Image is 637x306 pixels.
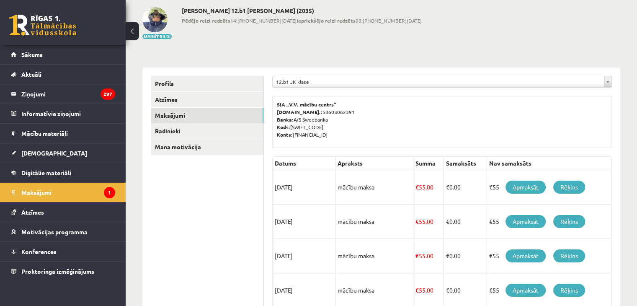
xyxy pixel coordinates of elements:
i: 297 [101,88,115,100]
a: Rēķins [553,181,585,194]
span: € [446,183,449,191]
a: Proktoringa izmēģinājums [11,262,115,281]
th: Nav samaksāts [487,157,612,170]
td: €55 [487,170,612,205]
a: Rēķins [553,284,585,297]
img: Ralfs Jansons [142,7,168,32]
a: Sākums [11,45,115,64]
span: Konferences [21,248,57,255]
a: Apmaksāt [505,215,546,228]
a: Motivācijas programma [11,222,115,241]
span: 12.b1 JK klase [276,76,601,87]
a: Radinieki [151,123,263,139]
th: Summa [413,157,444,170]
b: SIA „V.V. mācību centrs” [277,101,337,108]
td: [DATE] [273,170,335,205]
span: € [446,252,449,259]
a: Mana motivācija [151,139,263,155]
a: Apmaksāt [505,284,546,297]
a: Mācību materiāli [11,124,115,143]
span: Proktoringa izmēģinājums [21,267,94,275]
a: Profils [151,76,263,91]
b: Kods: [277,124,290,130]
th: Apraksts [335,157,413,170]
a: Rēķins [553,215,585,228]
a: [DEMOGRAPHIC_DATA] [11,143,115,163]
td: 55.00 [413,239,444,273]
a: Maksājumi1 [11,183,115,202]
p: 53603062391 A/S Swedbanka [SWIFT_CODE] [FINANCIAL_ID] [277,101,607,138]
td: 0.00 [444,239,487,273]
span: Motivācijas programma [21,228,88,236]
a: Apmaksāt [505,181,546,194]
a: Atzīmes [11,202,115,222]
span: € [446,218,449,225]
h2: [PERSON_NAME] 12.b1 [PERSON_NAME] (2035) [182,7,422,14]
span: € [415,183,419,191]
span: [DEMOGRAPHIC_DATA] [21,149,87,157]
td: [DATE] [273,205,335,239]
td: [DATE] [273,239,335,273]
td: 55.00 [413,205,444,239]
td: 0.00 [444,170,487,205]
td: mācību maksa [335,239,413,273]
span: Atzīmes [21,208,44,216]
b: Banka: [277,116,294,123]
a: Rīgas 1. Tālmācības vidusskola [9,15,76,36]
td: €55 [487,239,612,273]
a: Ziņojumi297 [11,84,115,104]
th: Datums [273,157,335,170]
b: Pēdējo reizi redzēts [182,17,230,24]
button: Mainīt bildi [142,34,172,39]
a: Konferences [11,242,115,261]
span: € [415,286,419,294]
a: Atzīmes [151,92,263,107]
i: 1 [104,187,115,198]
a: Informatīvie ziņojumi [11,104,115,123]
span: € [415,218,419,225]
a: Aktuāli [11,65,115,84]
span: Mācību materiāli [21,130,68,137]
span: Digitālie materiāli [21,169,71,176]
span: € [446,286,449,294]
span: Sākums [21,51,43,58]
a: Rēķins [553,249,585,262]
td: €55 [487,205,612,239]
span: Aktuāli [21,70,41,78]
th: Samaksāts [444,157,487,170]
td: mācību maksa [335,170,413,205]
legend: Ziņojumi [21,84,115,104]
span: 14:[PHONE_NUMBER][DATE] 00:[PHONE_NUMBER][DATE] [182,17,422,24]
a: Digitālie materiāli [11,163,115,182]
td: 0.00 [444,205,487,239]
a: Maksājumi [151,108,263,123]
legend: Informatīvie ziņojumi [21,104,115,123]
td: mācību maksa [335,205,413,239]
td: 55.00 [413,170,444,205]
b: Konts: [277,131,293,138]
span: € [415,252,419,259]
a: 12.b1 JK klase [273,76,611,87]
b: Iepriekšējo reizi redzēts [297,17,356,24]
b: [DOMAIN_NAME].: [277,109,322,115]
legend: Maksājumi [21,183,115,202]
a: Apmaksāt [505,249,546,262]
